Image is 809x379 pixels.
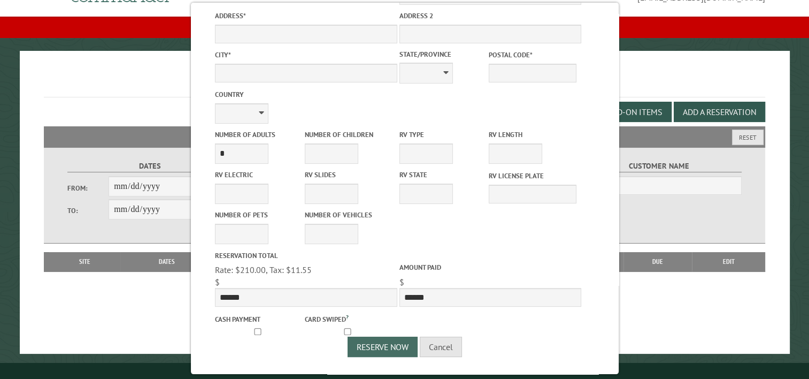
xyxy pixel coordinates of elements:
[215,264,312,275] span: Rate: $210.00, Tax: $11.55
[399,277,404,287] span: $
[580,102,672,122] button: Edit Add-on Items
[623,252,692,271] th: Due
[215,130,302,140] label: Number of Adults
[399,11,581,21] label: Address 2
[67,160,234,172] label: Dates
[44,68,765,97] h1: Reservations
[304,210,391,220] label: Number of Vehicles
[215,170,302,180] label: RV Electric
[348,337,418,357] button: Reserve Now
[489,171,576,181] label: RV License Plate
[674,102,765,122] button: Add a Reservation
[420,337,462,357] button: Cancel
[120,252,213,271] th: Dates
[732,130,764,145] button: Reset
[215,89,397,100] label: Country
[67,206,109,216] label: To:
[215,251,397,261] label: Reservation Total
[399,49,486,59] label: State/Province
[215,11,397,21] label: Address
[489,50,576,60] label: Postal Code
[489,130,576,140] label: RV Length
[399,130,486,140] label: RV Type
[304,313,391,324] label: Card swiped
[215,210,302,220] label: Number of Pets
[399,170,486,180] label: RV State
[399,262,581,272] label: Amount paid
[576,160,742,172] label: Customer Name
[44,126,765,147] h2: Filters
[215,50,397,60] label: City
[215,277,220,287] span: $
[345,313,348,321] a: ?
[692,252,765,271] th: Edit
[67,183,109,193] label: From:
[49,252,120,271] th: Site
[215,314,302,324] label: Cash payment
[304,130,391,140] label: Number of Children
[304,170,391,180] label: RV Slides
